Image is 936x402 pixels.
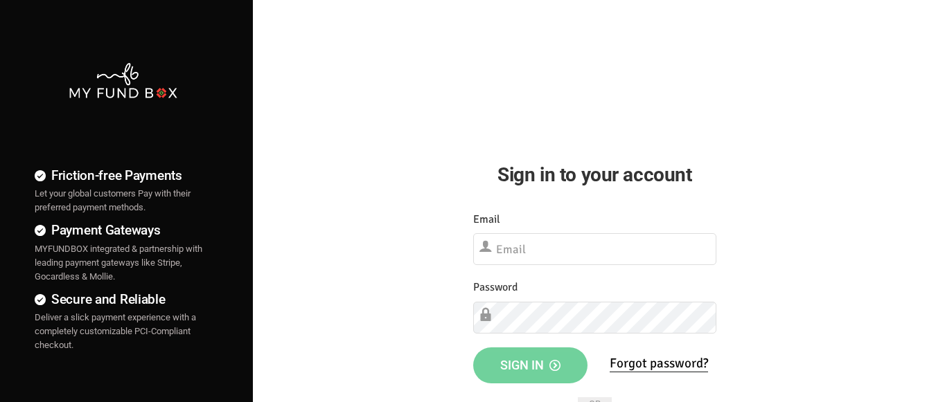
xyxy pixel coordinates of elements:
[473,279,518,296] label: Password
[473,347,588,383] button: Sign in
[68,62,179,100] img: mfbwhite.png
[35,289,211,309] h4: Secure and Reliable
[473,211,500,228] label: Email
[473,160,716,190] h2: Sign in to your account
[500,358,560,372] span: Sign in
[473,233,716,265] input: Email
[35,312,196,350] span: Deliver a slick payment experience with a completely customizable PCI-Compliant checkout.
[35,244,202,282] span: MYFUNDBOX integrated & partnership with leading payment gateways like Stripe, Gocardless & Mollie.
[35,188,191,212] span: Let your global customers Pay with their preferred payment methods.
[35,165,211,185] h4: Friction-free Payments
[610,355,708,372] a: Forgot password?
[35,220,211,240] h4: Payment Gateways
